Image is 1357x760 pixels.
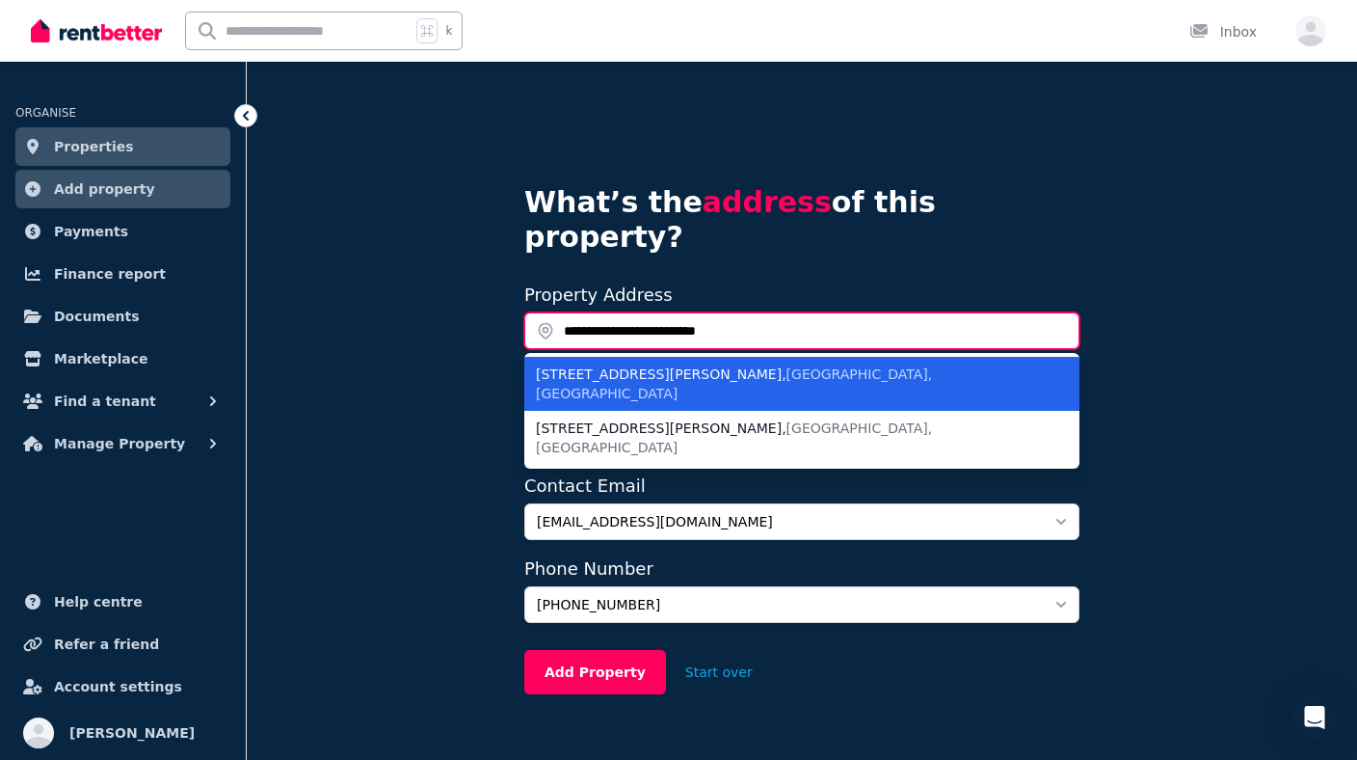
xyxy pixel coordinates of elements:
span: [PERSON_NAME] [69,721,195,745]
a: Finance report [15,255,230,293]
a: Account settings [15,667,230,706]
button: Find a tenant [15,382,230,421]
a: Help centre [15,583,230,621]
a: Add property [15,170,230,208]
button: [PHONE_NUMBER] [524,586,1079,623]
a: Properties [15,127,230,166]
span: Refer a friend [54,633,159,656]
span: Find a tenant [54,390,156,413]
button: [EMAIL_ADDRESS][DOMAIN_NAME] [524,503,1079,540]
div: [STREET_ADDRESS][PERSON_NAME] , [536,419,1045,457]
div: Open Intercom Messenger [1291,694,1338,741]
a: Payments [15,212,230,251]
button: Start over [666,651,772,693]
span: Documents [54,305,140,328]
button: Manage Property [15,424,230,463]
span: ORGANISE [15,106,76,120]
span: Payments [54,220,128,243]
img: RentBetter [31,16,162,45]
a: Documents [15,297,230,336]
span: [EMAIL_ADDRESS][DOMAIN_NAME] [537,512,1040,531]
span: address [703,185,832,219]
span: [PHONE_NUMBER] [537,595,1040,614]
label: Property Address [524,285,673,305]
span: Account settings [54,675,182,698]
label: Contact Email [524,473,1079,500]
button: Add Property [524,650,666,694]
span: Properties [54,135,134,158]
div: [STREET_ADDRESS][PERSON_NAME] , [536,365,1045,403]
h4: What’s the of this property? [524,185,1079,255]
div: Inbox [1189,22,1257,41]
a: Refer a friend [15,625,230,664]
label: Phone Number [524,556,1079,583]
span: Manage Property [54,432,185,455]
span: k [445,23,452,39]
span: Marketplace [54,347,147,370]
span: Finance report [54,262,166,285]
span: Add property [54,177,155,201]
span: Help centre [54,590,143,613]
a: Marketplace [15,339,230,378]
